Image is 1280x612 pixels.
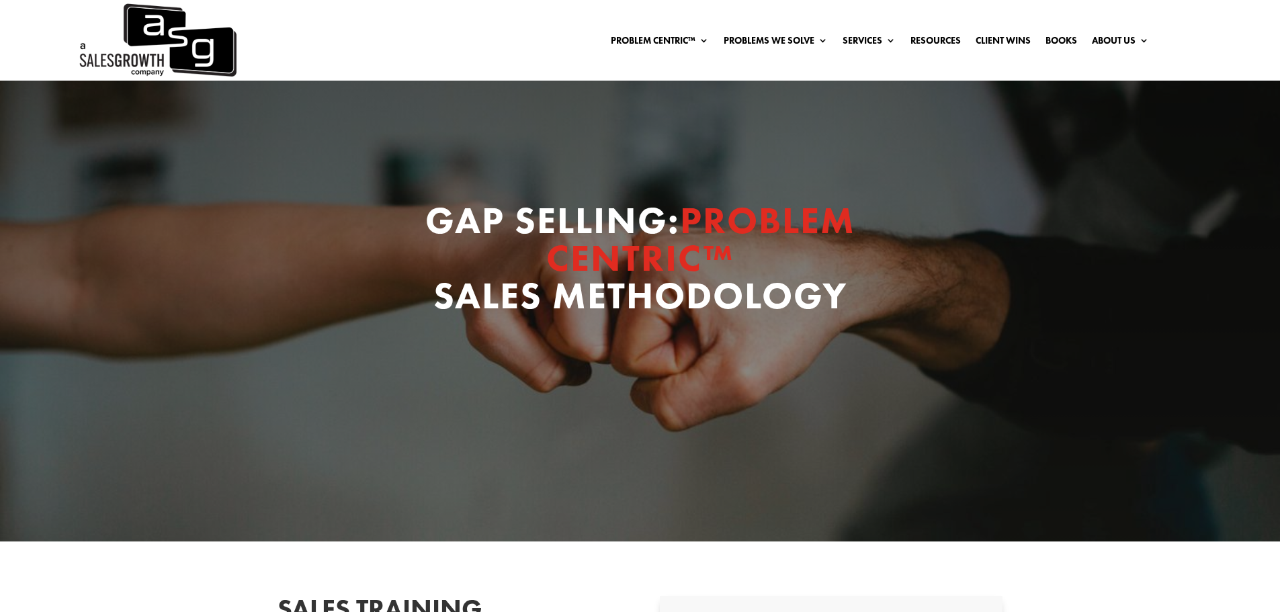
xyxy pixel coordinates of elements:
a: About Us [1092,36,1149,50]
a: Books [1046,36,1077,50]
a: Resources [910,36,961,50]
a: Client Wins [976,36,1031,50]
h1: GAP SELLING: SALES METHODOLOGY [413,202,867,321]
a: Problem Centric™ [611,36,709,50]
a: Services [843,36,896,50]
a: Problems We Solve [724,36,828,50]
span: PROBLEM CENTRIC™ [546,196,855,282]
